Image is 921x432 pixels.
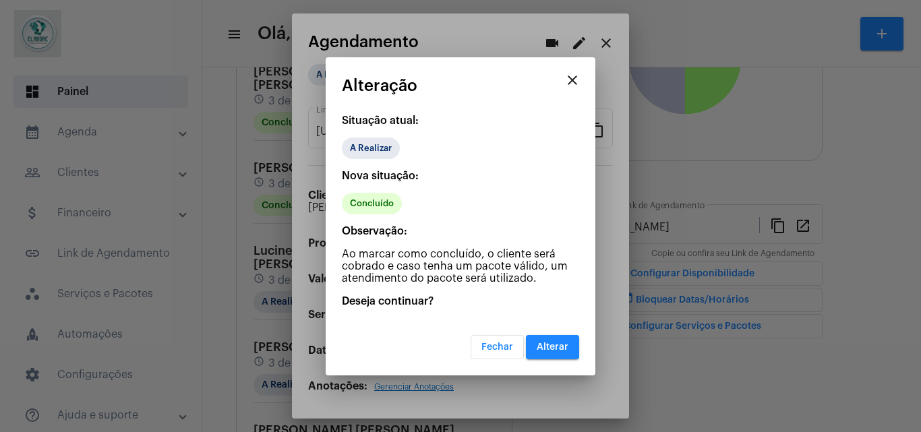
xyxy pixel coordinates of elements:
[342,248,579,284] p: Ao marcar como concluído, o cliente será cobrado e caso tenha um pacote válido, um atendimento do...
[342,77,417,94] span: Alteração
[471,335,524,359] button: Fechar
[481,342,513,352] span: Fechar
[537,342,568,352] span: Alterar
[342,170,579,182] p: Nova situação:
[342,193,402,214] mat-chip: Concluído
[342,137,400,159] mat-chip: A Realizar
[564,72,581,88] mat-icon: close
[342,295,579,307] p: Deseja continuar?
[342,225,579,237] p: Observação:
[342,115,579,127] p: Situação atual:
[526,335,579,359] button: Alterar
